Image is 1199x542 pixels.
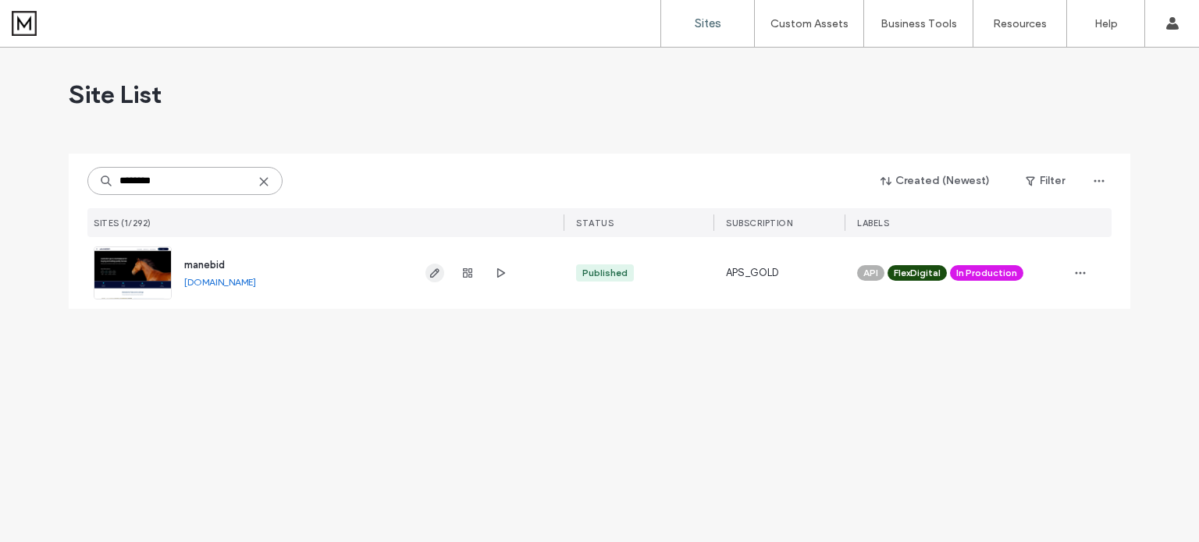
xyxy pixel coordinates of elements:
span: STATUS [576,218,614,228]
label: Sites [695,16,721,30]
span: LABELS [857,218,889,228]
label: Resources [993,17,1047,30]
span: Help [35,11,67,25]
button: Created (Newest) [867,168,1004,193]
label: Help [1094,17,1118,30]
span: API [863,266,878,280]
a: manebid [184,259,225,271]
a: [DOMAIN_NAME] [184,276,256,288]
span: In Production [956,266,1017,280]
span: FlexDigital [894,266,941,280]
span: Site List [69,79,162,110]
span: SITES (1/292) [94,218,151,228]
label: Business Tools [881,17,957,30]
div: Published [582,266,628,280]
span: SUBSCRIPTION [726,218,792,228]
label: Custom Assets [770,17,849,30]
span: APS_GOLD [726,265,779,281]
button: Filter [1010,168,1080,193]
